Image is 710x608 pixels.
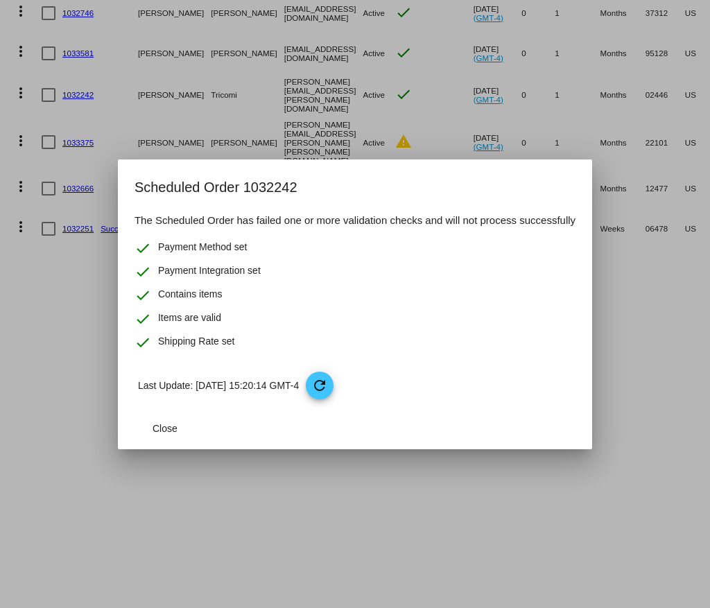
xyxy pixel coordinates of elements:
[158,334,235,351] span: Shipping Rate set
[135,176,575,198] h2: Scheduled Order 1032242
[158,311,221,327] span: Items are valid
[138,372,575,399] p: Last Update: [DATE] 15:20:14 GMT-4
[135,240,151,257] mat-icon: check
[135,263,151,280] mat-icon: check
[311,377,328,394] mat-icon: refresh
[135,311,151,327] mat-icon: check
[158,263,261,280] span: Payment Integration set
[135,416,196,441] button: Close dialog
[135,287,151,304] mat-icon: check
[153,423,177,434] span: Close
[135,334,151,351] mat-icon: check
[158,240,247,257] span: Payment Method set
[158,287,223,304] span: Contains items
[135,212,575,229] h4: The Scheduled Order has failed one or more validation checks and will not process successfully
